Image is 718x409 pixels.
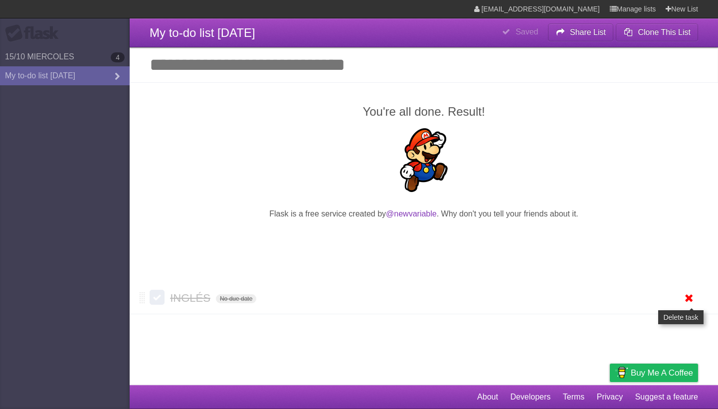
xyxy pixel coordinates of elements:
[638,28,691,36] b: Clone This List
[510,388,550,407] a: Developers
[150,103,698,121] h2: You're all done. Result!
[392,128,456,192] img: Super Mario
[150,26,255,39] span: My to-do list [DATE]
[631,364,693,382] span: Buy me a coffee
[570,28,606,36] b: Share List
[615,364,628,381] img: Buy me a coffee
[5,24,65,42] div: Flask
[616,23,698,41] button: Clone This List
[477,388,498,407] a: About
[406,232,442,246] iframe: X Post Button
[150,208,698,220] p: Flask is a free service created by . Why don't you tell your friends about it.
[548,23,614,41] button: Share List
[516,27,538,36] b: Saved
[635,388,698,407] a: Suggest a feature
[111,52,125,62] b: 4
[597,388,623,407] a: Privacy
[386,209,437,218] a: @newvariable
[170,292,213,304] span: INGLÉS
[563,388,585,407] a: Terms
[610,364,698,382] a: Buy me a coffee
[216,294,256,303] span: No due date
[150,290,165,305] label: Done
